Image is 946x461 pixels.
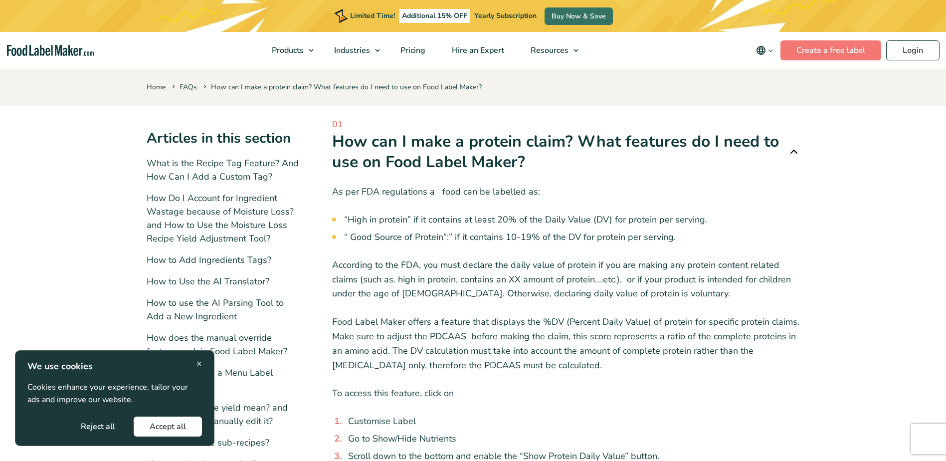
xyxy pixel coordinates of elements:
[332,315,800,372] p: Food Label Maker offers a feature that displays the %DV (Percent Daily Value) of protein for spec...
[147,437,269,449] a: How can I create sub-recipes?
[147,254,271,266] a: How to Add Ingredients Tags?
[397,45,426,56] span: Pricing
[147,367,273,392] a: How can I create a Menu Label Report?
[147,402,288,427] a: What does recipe yield mean? and when should I manually edit it?
[449,45,505,56] span: Hire an Expert
[344,230,800,244] li: “ Good Source of Protein”:” if it contains 10-19% of the DV for protein per serving.
[27,381,202,407] p: Cookies enhance your experience, tailor your ads and improve our website.
[387,32,436,69] a: Pricing
[147,275,269,287] a: How to Use the AI Translator?
[332,131,780,173] h1: How can I make a protein claim? What features do I need to use on Food Label Maker?
[201,82,482,92] span: How can I make a protein claim? What features do I need to use on Food Label Maker?
[27,360,93,372] strong: We use cookies
[332,118,800,131] span: 01
[332,386,800,401] p: To access this feature, click on
[65,417,131,437] button: Reject all
[331,45,371,56] span: Industries
[147,157,299,183] a: What is the Recipe Tag Feature? And How Can I Add a Custom Tag?
[344,432,800,446] li: Go to Show/Hide Nutrients
[196,357,202,370] span: ×
[269,45,305,56] span: Products
[147,332,287,357] a: How does the manual override feature work in Food Label Maker?
[259,32,319,69] a: Products
[518,32,583,69] a: Resources
[332,118,800,173] a: 01 How can I make a protein claim? What features do I need to use on Food Label Maker?
[439,32,515,69] a: Hire an Expert
[147,82,166,92] a: Home
[780,40,881,60] a: Create a free label
[321,32,385,69] a: Industries
[332,185,800,199] p: As per FDA regulations a food can be labelled as:
[886,40,940,60] a: Login
[474,11,537,20] span: Yearly Subscription
[332,258,800,301] p: According to the FDA, you must declare the daily value of protein if you are making any protein c...
[134,417,202,437] button: Accept all
[180,82,197,92] a: FAQs
[344,213,800,227] li: “High in protein” if it contains at least 20% of the Daily Value (DV) for protein per serving.
[399,9,470,23] span: Additional 15% OFF
[344,415,800,428] li: Customise Label
[147,128,303,149] h3: Articles in this section
[545,7,613,25] a: Buy Now & Save
[147,192,294,244] a: How Do I Account for Ingredient Wastage because of Moisture Loss? and How to Use the Moisture Los...
[350,11,395,20] span: Limited Time!
[147,297,284,322] a: How to use the AI Parsing Tool to Add a New Ingredient
[528,45,569,56] span: Resources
